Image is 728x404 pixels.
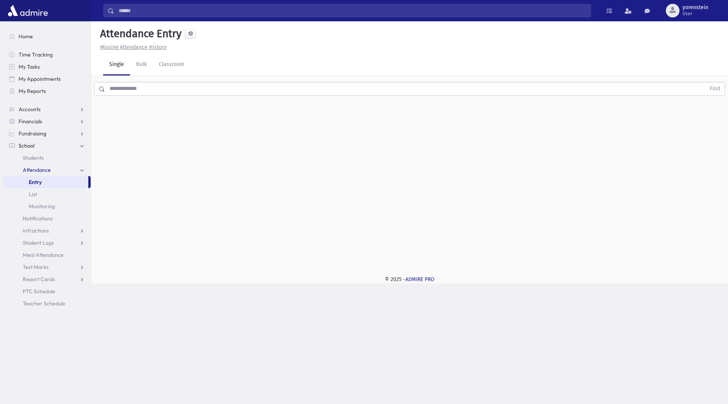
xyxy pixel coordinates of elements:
input: Search [114,4,591,17]
span: Fundraising [19,130,46,137]
span: Students [23,154,44,161]
span: Infractions [23,227,49,234]
span: Test Marks [23,264,49,270]
a: ADMIRE PRO [405,276,435,283]
button: Find [705,82,725,95]
a: Student Logs [3,237,91,249]
span: Report Cards [23,276,55,283]
span: List [29,191,37,198]
span: User [682,11,708,17]
span: Attendance [23,167,51,173]
div: © 2025 - [103,275,716,283]
a: Notifications [3,212,91,225]
a: Infractions [3,225,91,237]
a: Accounts [3,103,91,115]
span: Home [19,33,33,40]
span: yorenstein [682,5,708,11]
h5: Attendance Entry [97,27,182,40]
a: Meal Attendance [3,249,91,261]
span: Teacher Schedule [23,300,65,307]
span: School [19,142,35,149]
span: Accounts [19,106,41,113]
a: Monitoring [3,200,91,212]
a: List [3,188,91,200]
a: School [3,140,91,152]
a: Missing Attendance History [97,44,166,50]
a: Fundraising [3,127,91,140]
span: My Tasks [19,63,40,70]
a: Teacher Schedule [3,297,91,310]
span: Time Tracking [19,51,53,58]
a: My Tasks [3,61,91,73]
a: PTC Schedule [3,285,91,297]
img: AdmirePro [6,3,50,18]
span: Notifications [23,215,53,222]
a: Students [3,152,91,164]
a: Report Cards [3,273,91,285]
span: Entry [29,179,42,185]
a: Attendance [3,164,91,176]
a: Classroom [153,54,190,75]
span: Financials [19,118,42,125]
a: Entry [3,176,88,188]
a: Test Marks [3,261,91,273]
span: Meal Attendance [23,252,64,258]
span: PTC Schedule [23,288,55,295]
a: Home [3,30,91,42]
a: My Appointments [3,73,91,85]
a: My Reports [3,85,91,97]
u: Missing Attendance History [100,44,166,50]
span: Student Logs [23,239,54,246]
a: Financials [3,115,91,127]
span: Monitoring [29,203,55,210]
span: My Appointments [19,75,61,82]
a: Single [103,54,130,75]
a: Bulk [130,54,153,75]
a: Time Tracking [3,49,91,61]
span: My Reports [19,88,46,94]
